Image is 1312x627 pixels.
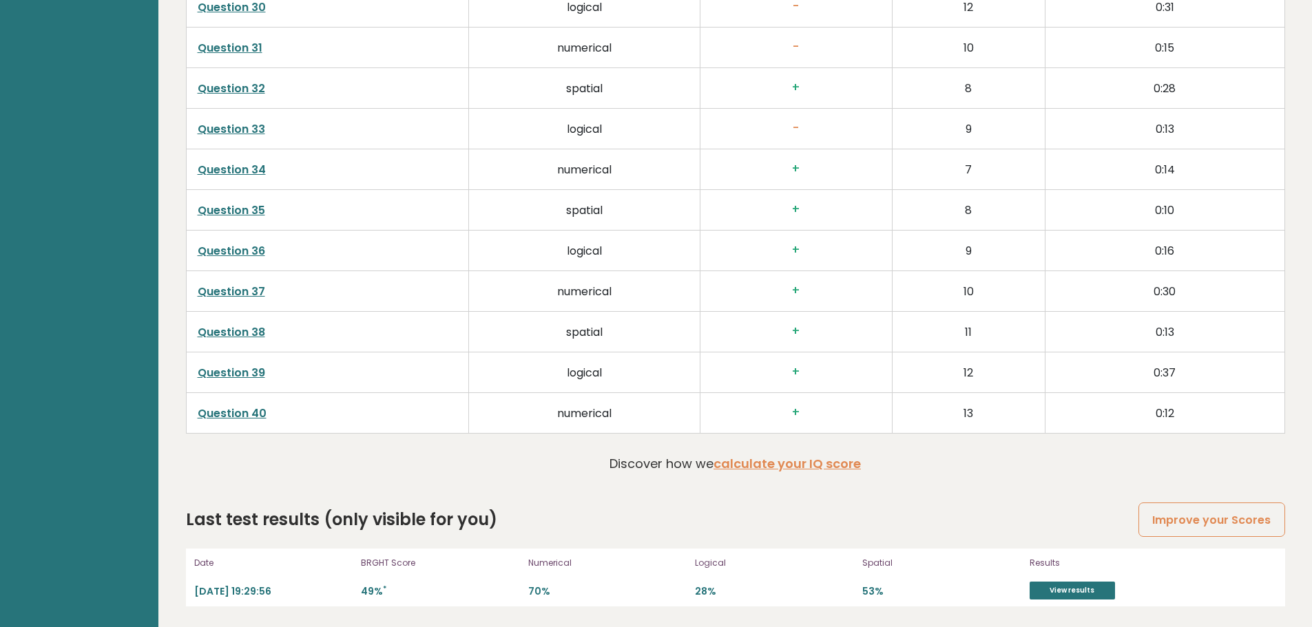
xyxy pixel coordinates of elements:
[711,324,881,339] h3: +
[198,202,265,218] a: Question 35
[711,121,881,136] h3: -
[711,40,881,54] h3: -
[469,190,700,231] td: spatial
[528,585,687,598] p: 70%
[198,284,265,299] a: Question 37
[711,405,881,420] h3: +
[892,149,1045,190] td: 7
[1045,231,1284,271] td: 0:16
[469,231,700,271] td: logical
[1030,582,1115,599] a: View results
[469,271,700,312] td: numerical
[361,557,520,569] p: BRGHT Score
[892,190,1045,231] td: 8
[714,455,861,472] a: calculate your IQ score
[198,243,265,259] a: Question 36
[892,68,1045,109] td: 8
[194,557,353,569] p: Date
[711,243,881,257] h3: +
[1045,68,1284,109] td: 0:28
[1045,393,1284,434] td: 0:12
[469,28,700,68] td: numerical
[1030,557,1174,569] p: Results
[711,81,881,95] h3: +
[695,585,854,598] p: 28%
[892,28,1045,68] td: 10
[198,40,262,56] a: Question 31
[892,109,1045,149] td: 9
[198,162,266,178] a: Question 34
[1138,502,1284,538] a: Improve your Scores
[1045,109,1284,149] td: 0:13
[862,585,1021,598] p: 53%
[469,393,700,434] td: numerical
[862,557,1021,569] p: Spatial
[1045,271,1284,312] td: 0:30
[1045,28,1284,68] td: 0:15
[711,202,881,217] h3: +
[695,557,854,569] p: Logical
[469,352,700,393] td: logical
[711,162,881,176] h3: +
[469,149,700,190] td: numerical
[610,454,861,473] p: Discover how we
[194,585,353,598] p: [DATE] 19:29:56
[1045,312,1284,352] td: 0:13
[198,121,265,137] a: Question 33
[198,324,265,340] a: Question 38
[1045,190,1284,231] td: 0:10
[528,557,687,569] p: Numerical
[1045,352,1284,393] td: 0:37
[711,284,881,298] h3: +
[711,365,881,379] h3: +
[892,312,1045,352] td: 11
[361,585,520,598] p: 49%
[469,109,700,149] td: logical
[469,68,700,109] td: spatial
[892,231,1045,271] td: 9
[892,271,1045,312] td: 10
[198,81,265,96] a: Question 32
[198,405,267,421] a: Question 40
[892,352,1045,393] td: 12
[186,507,497,532] h2: Last test results (only visible for you)
[1045,149,1284,190] td: 0:14
[198,365,265,381] a: Question 39
[892,393,1045,434] td: 13
[469,312,700,352] td: spatial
